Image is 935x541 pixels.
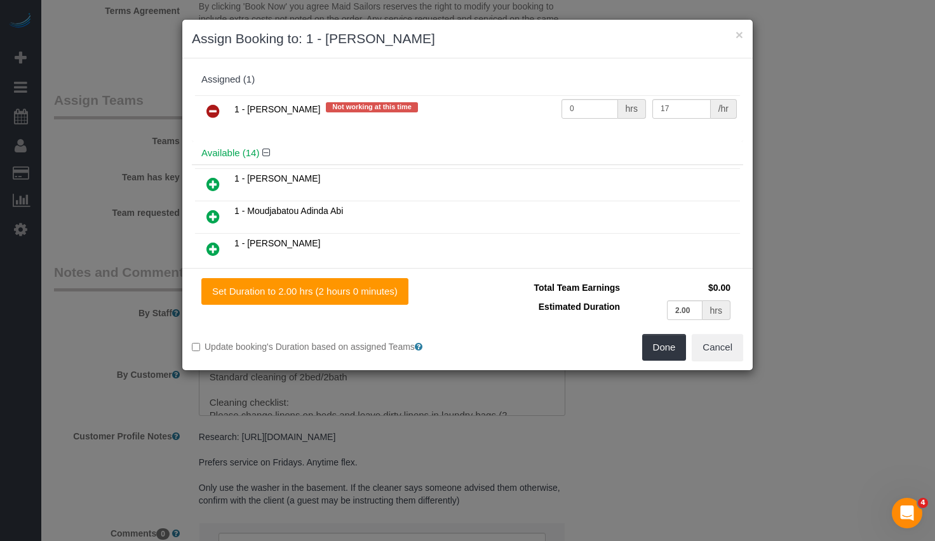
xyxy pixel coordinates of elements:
[192,29,743,48] h3: Assign Booking to: 1 - [PERSON_NAME]
[234,238,320,248] span: 1 - [PERSON_NAME]
[539,302,620,312] span: Estimated Duration
[201,148,734,159] h4: Available (14)
[642,334,687,361] button: Done
[192,340,458,353] label: Update booking's Duration based on assigned Teams
[623,278,734,297] td: $0.00
[326,102,418,112] span: Not working at this time
[618,99,646,119] div: hrs
[711,99,737,119] div: /hr
[477,278,623,297] td: Total Team Earnings
[234,104,320,114] span: 1 - [PERSON_NAME]
[234,206,343,216] span: 1 - Moudjabatou Adinda Abi
[736,28,743,41] button: ×
[703,300,730,320] div: hrs
[192,343,200,351] input: Update booking's Duration based on assigned Teams
[201,278,408,305] button: Set Duration to 2.00 hrs (2 hours 0 minutes)
[892,498,922,528] iframe: Intercom live chat
[201,74,734,85] div: Assigned (1)
[918,498,928,508] span: 4
[692,334,743,361] button: Cancel
[234,173,320,184] span: 1 - [PERSON_NAME]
